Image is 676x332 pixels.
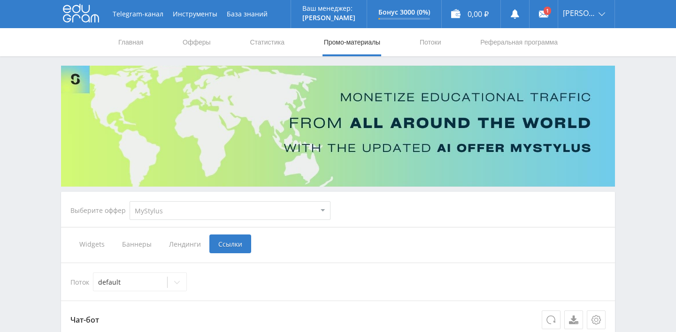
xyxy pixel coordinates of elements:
a: Офферы [182,28,212,56]
p: Ваш менеджер: [302,5,355,12]
a: Скачать [564,310,583,329]
p: Чат-бот [70,310,606,329]
span: [PERSON_NAME] [563,9,596,17]
a: Главная [117,28,144,56]
a: Промо-материалы [323,28,381,56]
p: [PERSON_NAME] [302,14,355,22]
div: Выберите оффер [70,207,130,214]
span: Ссылки [209,234,251,253]
div: Поток [70,272,606,291]
span: Баннеры [113,234,160,253]
a: Реферальная программа [479,28,559,56]
a: Потоки [419,28,442,56]
p: Бонус 3000 (0%) [378,8,430,16]
button: Настройки [587,310,606,329]
span: Widgets [70,234,113,253]
img: Banner [61,66,615,187]
span: Лендинги [160,234,209,253]
button: Обновить [542,310,561,329]
a: Статистика [249,28,285,56]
